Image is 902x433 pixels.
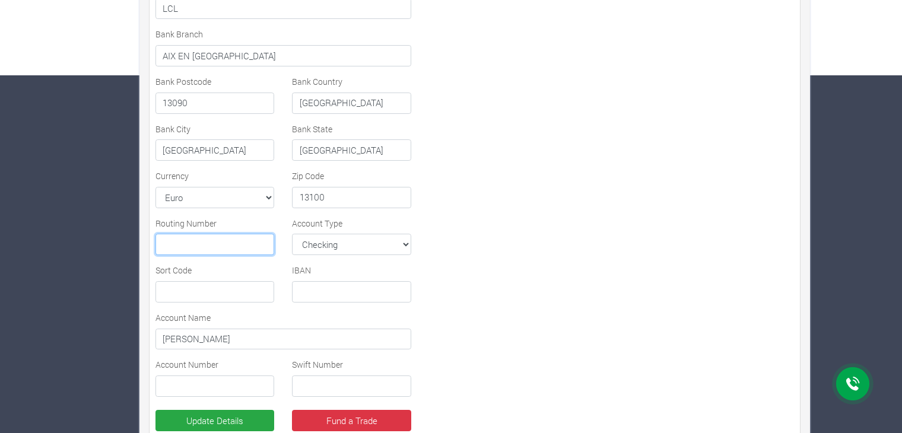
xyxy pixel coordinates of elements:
[292,264,311,276] label: IBAN
[155,123,190,135] label: Bank City
[155,358,218,371] label: Account Number
[292,170,324,182] label: Zip Code
[155,75,211,88] label: Bank Postcode
[292,410,411,431] a: Fund a Trade
[155,410,274,431] button: Update Details
[155,217,217,230] label: Routing Number
[292,123,332,135] label: Bank State
[292,217,342,230] label: Account Type
[155,28,203,40] label: Bank Branch
[155,311,211,324] label: Account Name
[155,170,189,182] label: Currency
[292,358,343,371] label: Swift Number
[292,75,342,88] label: Bank Country
[155,264,192,276] label: Sort Code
